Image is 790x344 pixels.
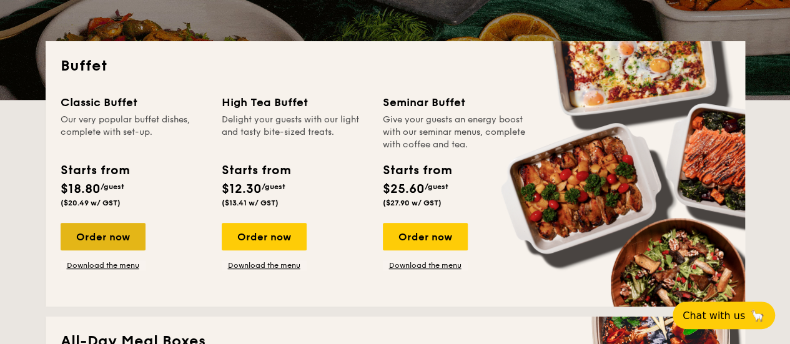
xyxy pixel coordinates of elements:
[425,182,448,191] span: /guest
[750,308,765,323] span: 🦙
[383,260,468,270] a: Download the menu
[383,94,529,111] div: Seminar Buffet
[61,199,121,207] span: ($20.49 w/ GST)
[222,161,290,180] div: Starts from
[383,114,529,151] div: Give your guests an energy boost with our seminar menus, complete with coffee and tea.
[683,310,745,322] span: Chat with us
[262,182,285,191] span: /guest
[61,223,146,250] div: Order now
[383,161,451,180] div: Starts from
[101,182,124,191] span: /guest
[61,182,101,197] span: $18.80
[383,223,468,250] div: Order now
[383,199,442,207] span: ($27.90 w/ GST)
[222,114,368,151] div: Delight your guests with our light and tasty bite-sized treats.
[61,56,730,76] h2: Buffet
[61,260,146,270] a: Download the menu
[61,161,129,180] div: Starts from
[222,199,279,207] span: ($13.41 w/ GST)
[222,94,368,111] div: High Tea Buffet
[673,302,775,329] button: Chat with us🦙
[61,94,207,111] div: Classic Buffet
[222,182,262,197] span: $12.30
[383,182,425,197] span: $25.60
[222,260,307,270] a: Download the menu
[222,223,307,250] div: Order now
[61,114,207,151] div: Our very popular buffet dishes, complete with set-up.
